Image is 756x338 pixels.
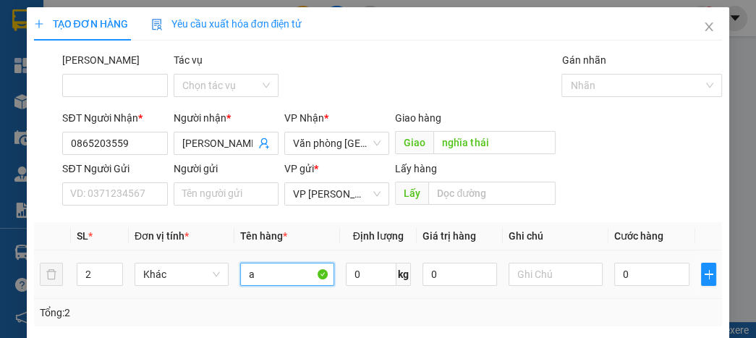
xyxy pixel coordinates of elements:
[284,112,324,124] span: VP Nhận
[701,263,717,286] button: plus
[395,131,433,154] span: Giao
[689,7,729,48] button: Close
[353,230,404,242] span: Định lượng
[151,18,302,30] span: Yêu cầu xuất hóa đơn điện tử
[293,183,381,205] span: VP Ngọc Hồi
[62,54,140,66] label: Mã ĐH
[284,161,389,177] div: VP gửi
[40,305,294,321] div: Tổng: 2
[703,21,715,33] span: close
[240,263,334,286] input: VD: Bàn, Ghế
[395,163,437,174] span: Lấy hàng
[77,230,88,242] span: SL
[174,110,279,126] div: Người nhận
[395,182,428,205] span: Lấy
[422,230,476,242] span: Giá trị hàng
[503,222,608,250] th: Ghi chú
[240,230,287,242] span: Tên hàng
[174,161,279,177] div: Người gửi
[151,19,163,30] img: icon
[62,161,167,177] div: SĐT Người Gửi
[8,38,35,110] img: logo.jpg
[293,132,381,154] span: Văn phòng Tân Kỳ
[34,18,128,30] span: TẠO ĐƠN HÀNG
[396,263,411,286] span: kg
[614,230,663,242] span: Cước hàng
[509,263,603,286] input: Ghi Chú
[258,138,270,149] span: user-add
[42,12,151,131] b: XE GIƯỜNG NẰM CAO CẤP HÙNG THỤC
[174,54,203,66] label: Tác vụ
[702,269,716,280] span: plus
[395,112,441,124] span: Giao hàng
[428,182,556,205] input: Dọc đường
[135,230,189,242] span: Đơn vị tính
[62,110,167,126] div: SĐT Người Nhận
[561,54,606,66] label: Gán nhãn
[34,19,44,29] span: plus
[422,263,497,286] input: 0
[62,74,167,97] input: Mã ĐH
[143,263,220,285] span: Khác
[433,131,556,154] input: Dọc đường
[40,263,63,286] button: delete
